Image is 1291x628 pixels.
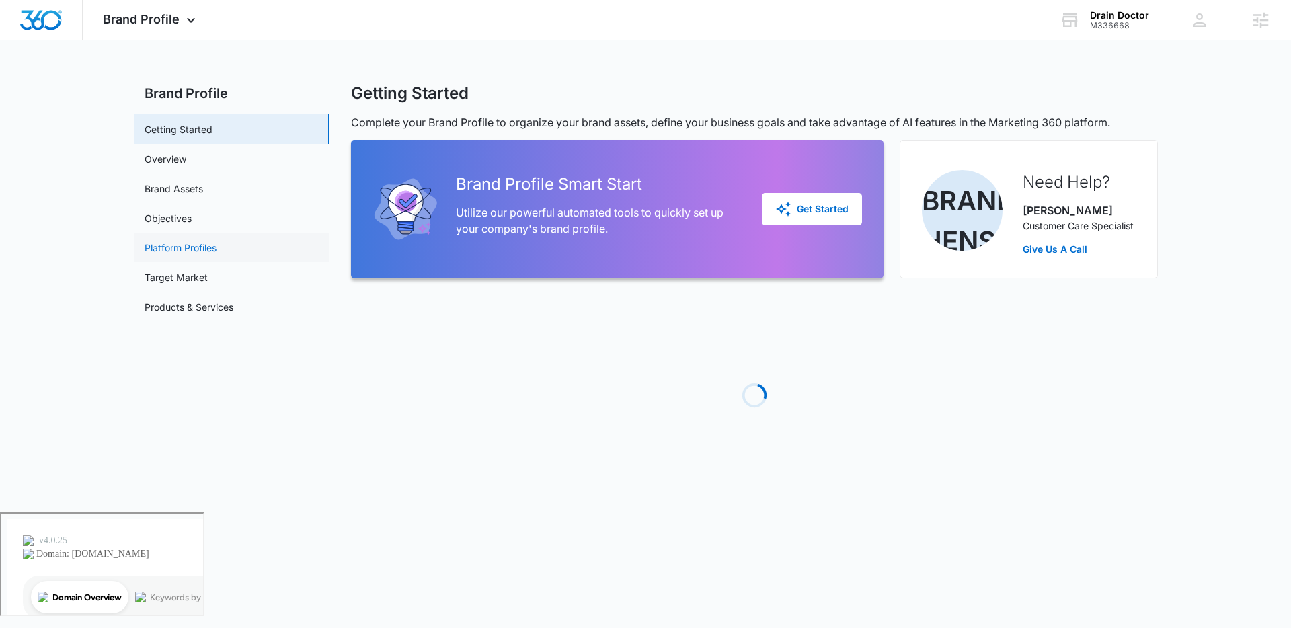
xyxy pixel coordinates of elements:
div: Domain: [DOMAIN_NAME] [35,35,148,46]
h1: Getting Started [351,83,469,104]
div: Get Started [775,201,849,217]
a: Give Us A Call [1023,242,1134,256]
div: account id [1090,21,1149,30]
a: Platform Profiles [145,241,217,255]
a: Brand Assets [145,182,203,196]
span: Brand Profile [103,12,180,26]
h2: Brand Profile [134,83,329,104]
img: website_grey.svg [22,35,32,46]
p: [PERSON_NAME] [1023,202,1134,219]
p: Utilize our powerful automated tools to quickly set up your company's brand profile. [456,204,740,237]
img: Brandon Henson [922,170,1003,251]
div: Domain Overview [51,79,120,88]
p: Customer Care Specialist [1023,219,1134,233]
a: Target Market [145,270,208,284]
div: account name [1090,10,1149,21]
a: Overview [145,152,186,166]
a: Getting Started [145,122,212,136]
img: logo_orange.svg [22,22,32,32]
h2: Need Help? [1023,170,1134,194]
div: Keywords by Traffic [149,79,227,88]
img: tab_domain_overview_orange.svg [36,78,47,89]
button: Get Started [762,193,862,225]
a: Objectives [145,211,192,225]
h2: Brand Profile Smart Start [456,172,740,196]
img: tab_keywords_by_traffic_grey.svg [134,78,145,89]
div: v 4.0.25 [38,22,66,32]
p: Complete your Brand Profile to organize your brand assets, define your business goals and take ad... [351,114,1158,130]
a: Products & Services [145,300,233,314]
